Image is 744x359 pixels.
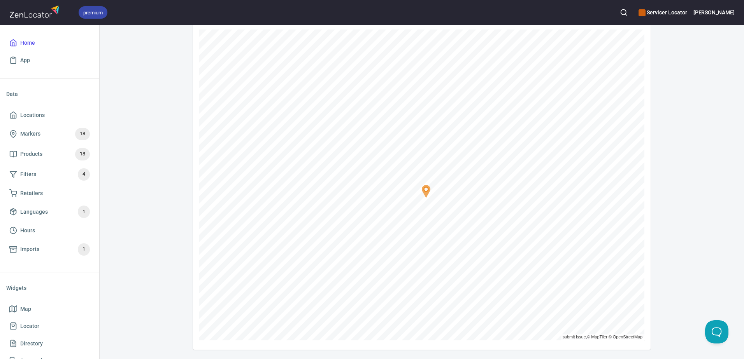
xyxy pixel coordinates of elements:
[705,320,728,343] iframe: Help Scout Beacon - Open
[20,56,30,65] span: App
[693,4,735,21] button: [PERSON_NAME]
[79,6,107,19] div: premium
[6,124,93,144] a: Markers18
[20,304,31,314] span: Map
[6,106,93,124] a: Locations
[6,85,93,103] li: Data
[20,339,43,349] span: Directory
[20,321,39,331] span: Locator
[9,3,61,20] img: zenlocator
[561,334,644,340] div: , ,
[6,222,93,239] a: Hours
[78,245,90,254] span: 1
[6,164,93,185] a: Filters4
[6,52,93,69] a: App
[20,169,36,179] span: Filters
[20,129,40,139] span: Markers
[78,170,90,179] span: 4
[79,9,107,17] span: premium
[693,8,735,17] h6: [PERSON_NAME]
[75,129,90,138] span: 18
[20,188,43,198] span: Retailers
[6,279,93,297] li: Widgets
[20,226,35,235] span: Hours
[78,207,90,216] span: 1
[6,335,93,352] a: Directory
[639,9,646,16] button: color-CE600E
[6,300,93,318] a: Map
[6,317,93,335] a: Locator
[6,185,93,202] a: Retailers
[199,30,644,340] canvas: Map
[587,333,607,341] a: © MapTiler
[6,239,93,260] a: Imports1
[563,333,586,341] a: submit issue
[20,244,39,254] span: Imports
[20,110,45,120] span: Locations
[20,207,48,217] span: Languages
[6,144,93,164] a: Products18
[6,202,93,222] a: Languages1
[639,8,687,17] h6: Servicer Locator
[20,38,35,48] span: Home
[609,333,642,341] a: © OpenStreetMap
[20,149,42,159] span: Products
[6,34,93,52] a: Home
[75,150,90,159] span: 18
